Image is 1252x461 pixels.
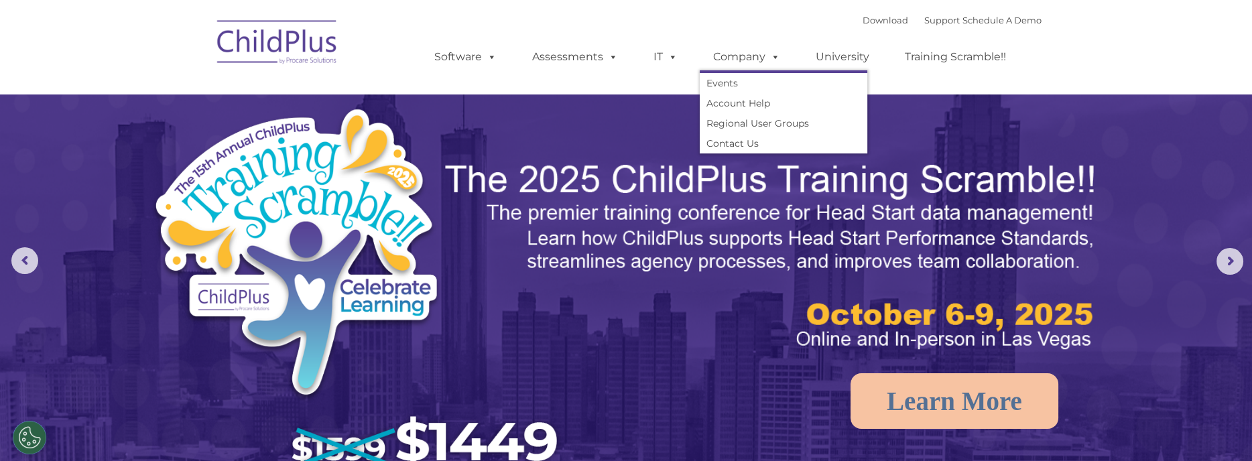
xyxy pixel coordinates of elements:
[700,44,794,70] a: Company
[863,15,1042,25] font: |
[700,133,867,153] a: Contact Us
[700,93,867,113] a: Account Help
[962,15,1042,25] a: Schedule A Demo
[13,421,46,454] button: Cookies Settings
[924,15,960,25] a: Support
[519,44,631,70] a: Assessments
[186,143,243,153] span: Phone number
[1034,316,1252,461] iframe: Chat Widget
[863,15,908,25] a: Download
[210,11,345,78] img: ChildPlus by Procare Solutions
[891,44,1019,70] a: Training Scramble!!
[421,44,510,70] a: Software
[186,88,227,98] span: Last name
[802,44,883,70] a: University
[700,73,867,93] a: Events
[851,373,1058,429] a: Learn More
[700,113,867,133] a: Regional User Groups
[640,44,691,70] a: IT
